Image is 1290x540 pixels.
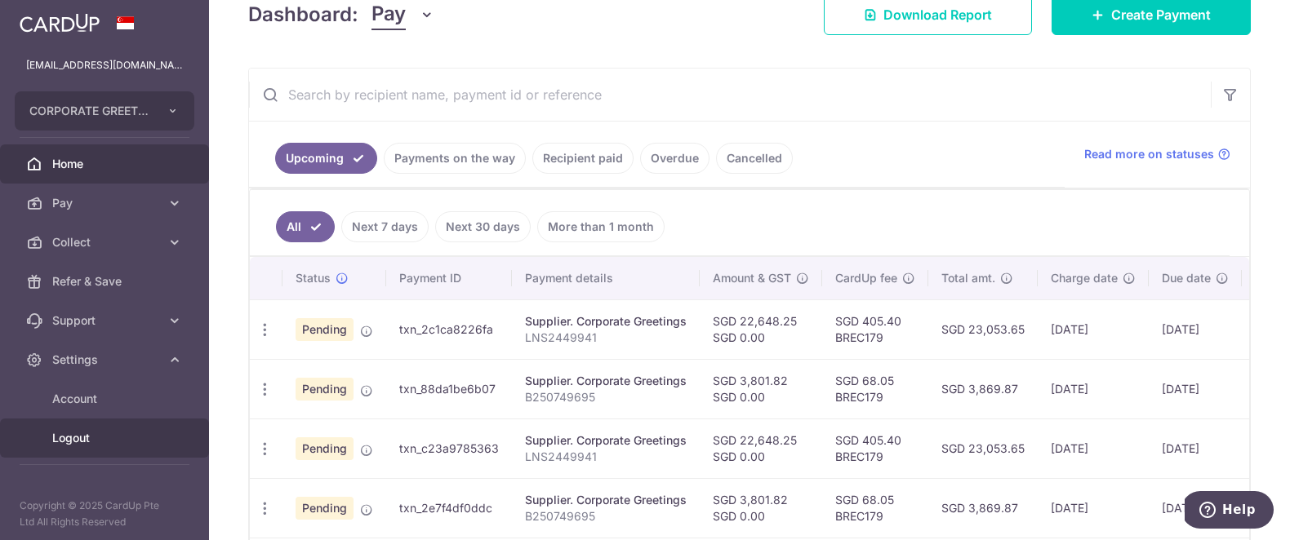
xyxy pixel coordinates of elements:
[700,478,822,538] td: SGD 3,801.82 SGD 0.00
[928,299,1038,359] td: SGD 23,053.65
[275,143,377,174] a: Upcoming
[296,270,331,286] span: Status
[525,373,687,389] div: Supplier. Corporate Greetings
[52,312,160,329] span: Support
[386,299,512,359] td: txn_2c1ca8226fa
[1247,379,1279,399] img: Bank Card
[435,211,531,242] a: Next 30 days
[525,313,687,330] div: Supplier. Corporate Greetings
[512,257,700,299] th: Payment details
[52,156,160,172] span: Home
[341,211,429,242] a: Next 7 days
[713,270,791,286] span: Amount & GST
[525,330,687,346] p: LNS2449941
[716,143,793,174] a: Cancelled
[525,508,687,525] p: B250749695
[700,359,822,418] td: SGD 3,801.82 SGD 0.00
[928,359,1038,418] td: SGD 3,869.87
[384,143,526,174] a: Payments on the way
[52,234,160,250] span: Collect
[700,418,822,478] td: SGD 22,648.25 SGD 0.00
[822,478,928,538] td: SGD 68.05 BREC179
[386,257,512,299] th: Payment ID
[1051,270,1118,286] span: Charge date
[296,378,354,401] span: Pending
[52,195,160,211] span: Pay
[1084,146,1230,162] a: Read more on statuses
[1247,320,1279,339] img: Bank Card
[296,497,354,520] span: Pending
[276,211,335,242] a: All
[1149,299,1242,359] td: [DATE]
[15,91,194,131] button: CORPORATE GREETINGS (S) PTE LTD
[1038,359,1149,418] td: [DATE]
[52,273,160,290] span: Refer & Save
[822,359,928,418] td: SGD 68.05 BREC179
[1185,491,1274,532] iframe: Opens a widget where you can find more information
[822,299,928,359] td: SGD 405.40 BREC179
[700,299,822,359] td: SGD 22,648.25 SGD 0.00
[640,143,709,174] a: Overdue
[525,389,687,405] p: B250749695
[26,57,183,73] p: [EMAIL_ADDRESS][DOMAIN_NAME]
[1038,418,1149,478] td: [DATE]
[386,478,512,538] td: txn_2e7f4df0ddc
[386,359,512,418] td: txn_88da1be6b07
[296,437,354,460] span: Pending
[1111,5,1211,24] span: Create Payment
[883,5,992,24] span: Download Report
[52,391,160,407] span: Account
[1149,478,1242,538] td: [DATE]
[1149,359,1242,418] td: [DATE]
[525,449,687,465] p: LNS2449941
[296,318,354,341] span: Pending
[822,418,928,478] td: SGD 405.40 BREC179
[1247,439,1279,458] img: Bank Card
[29,103,150,119] span: CORPORATE GREETINGS (S) PTE LTD
[525,492,687,508] div: Supplier. Corporate Greetings
[52,352,160,368] span: Settings
[835,270,897,286] span: CardUp fee
[1038,478,1149,538] td: [DATE]
[941,270,995,286] span: Total amt.
[532,143,634,174] a: Recipient paid
[249,69,1211,121] input: Search by recipient name, payment id or reference
[20,13,100,33] img: CardUp
[1084,146,1214,162] span: Read more on statuses
[1038,299,1149,359] td: [DATE]
[928,478,1038,538] td: SGD 3,869.87
[386,418,512,478] td: txn_c23a9785363
[537,211,665,242] a: More than 1 month
[928,418,1038,478] td: SGD 23,053.65
[1162,270,1211,286] span: Due date
[52,430,160,446] span: Logout
[525,432,687,449] div: Supplier. Corporate Greetings
[1149,418,1242,478] td: [DATE]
